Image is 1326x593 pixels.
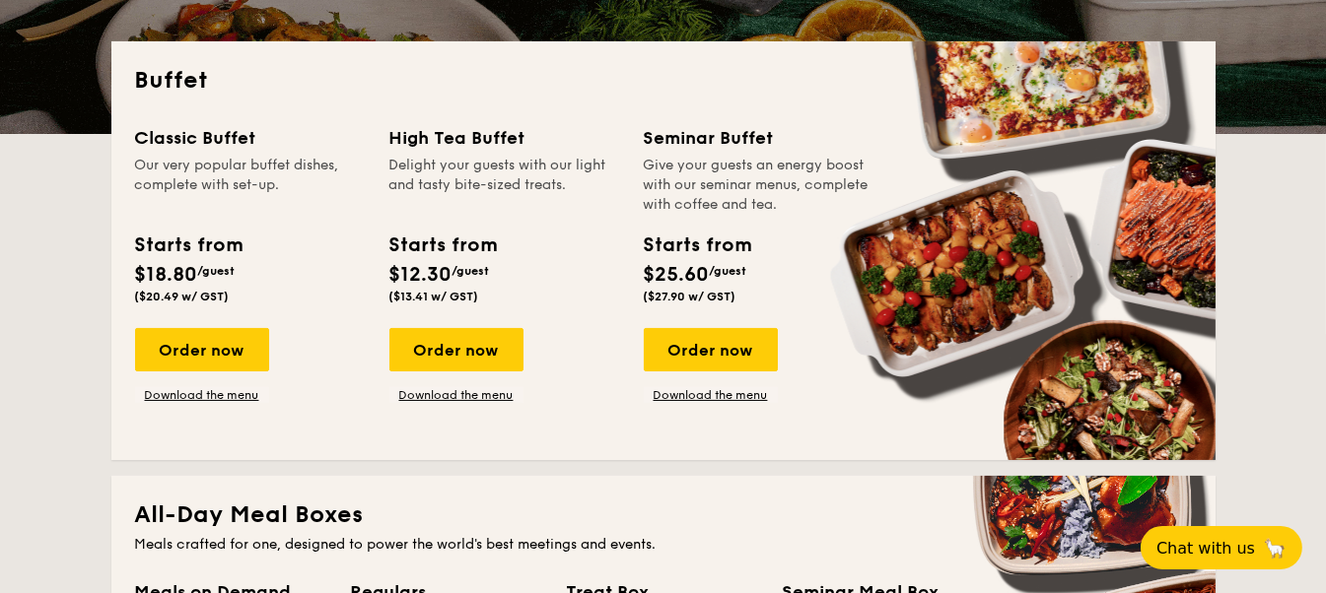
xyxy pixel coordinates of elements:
span: ($27.90 w/ GST) [644,290,736,303]
div: Starts from [389,231,497,260]
div: Order now [644,328,778,371]
span: /guest [198,264,236,278]
span: ($13.41 w/ GST) [389,290,479,303]
div: Starts from [135,231,243,260]
a: Download the menu [389,387,523,403]
div: Classic Buffet [135,124,366,152]
div: High Tea Buffet [389,124,620,152]
div: Delight your guests with our light and tasty bite-sized treats. [389,156,620,215]
span: $18.80 [135,263,198,287]
div: Order now [389,328,523,371]
span: ($20.49 w/ GST) [135,290,230,303]
a: Download the menu [644,387,778,403]
span: $25.60 [644,263,710,287]
div: Seminar Buffet [644,124,874,152]
button: Chat with us🦙 [1141,526,1302,569]
span: $12.30 [389,263,453,287]
span: Chat with us [1156,539,1255,558]
div: Meals crafted for one, designed to power the world's best meetings and events. [135,535,1192,555]
span: /guest [453,264,490,278]
a: Download the menu [135,387,269,403]
span: 🦙 [1263,537,1287,560]
h2: Buffet [135,65,1192,97]
div: Our very popular buffet dishes, complete with set-up. [135,156,366,215]
h2: All-Day Meal Boxes [135,499,1192,531]
div: Starts from [644,231,751,260]
div: Give your guests an energy boost with our seminar menus, complete with coffee and tea. [644,156,874,215]
div: Order now [135,328,269,371]
span: /guest [710,264,747,278]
